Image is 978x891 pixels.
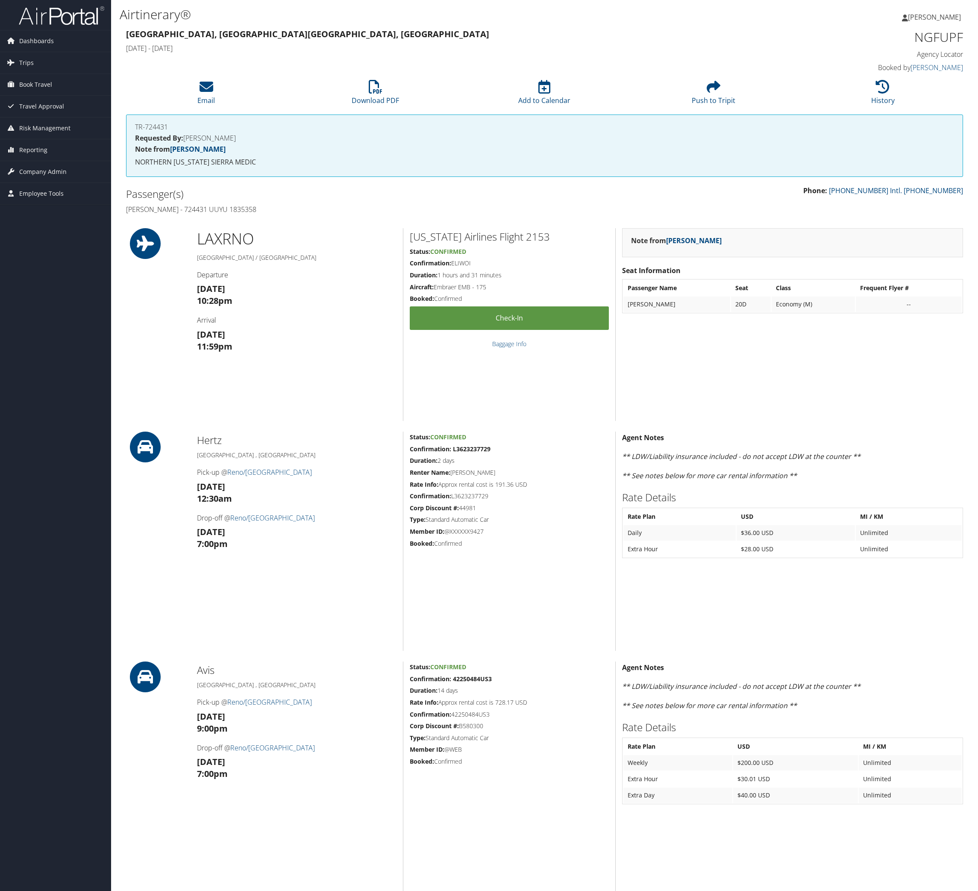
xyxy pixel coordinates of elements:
td: $36.00 USD [737,525,855,541]
a: Check-in [410,306,609,330]
h5: 2 days [410,456,609,465]
h5: 14 days [410,686,609,695]
td: Extra Day [623,788,732,803]
em: ** LDW/Liability insurance included - do not accept LDW at the counter ** [622,682,861,691]
h5: B580300 [410,722,609,730]
h2: Rate Details [622,720,963,735]
strong: Requested By: [135,133,183,143]
a: Baggage Info [492,340,526,348]
td: $28.00 USD [737,541,855,557]
strong: [DATE] [197,481,225,492]
span: Company Admin [19,161,67,182]
h5: 1 hours and 31 minutes [410,271,609,279]
a: Download PDF [352,85,399,105]
strong: Phone: [803,186,827,195]
span: Trips [19,52,34,74]
strong: 9:00pm [197,723,228,734]
h5: [GEOGRAPHIC_DATA] , [GEOGRAPHIC_DATA] [197,681,396,689]
h5: Standard Automatic Car [410,734,609,742]
strong: Member ID: [410,745,444,753]
h4: Drop-off @ [197,743,396,753]
strong: [DATE] [197,711,225,722]
h5: Embraer EMB - 175 [410,283,609,291]
span: Reporting [19,139,47,161]
strong: Status: [410,663,430,671]
td: Daily [623,525,736,541]
a: Add to Calendar [518,85,570,105]
strong: Type: [410,515,426,523]
a: History [871,85,895,105]
strong: 11:59pm [197,341,232,352]
h5: [GEOGRAPHIC_DATA] / [GEOGRAPHIC_DATA] [197,253,396,262]
h5: 42250484US3 [410,710,609,719]
strong: Confirmation: [410,710,451,718]
span: Risk Management [19,118,70,139]
h5: ELIWOI [410,259,609,268]
strong: 12:30am [197,493,232,504]
em: ** See notes below for more car rental information ** [622,701,797,710]
td: $30.01 USD [733,771,858,787]
h1: NGFUPF [764,28,963,46]
strong: Confirmation: L3623237729 [410,445,490,453]
strong: [DATE] [197,329,225,340]
th: Rate Plan [623,739,732,754]
em: ** See notes below for more car rental information ** [622,471,797,480]
span: Dashboards [19,30,54,52]
span: [PERSON_NAME] [908,12,961,22]
th: Seat [731,280,771,296]
th: Rate Plan [623,509,736,524]
strong: Seat Information [622,266,681,275]
a: Reno/[GEOGRAPHIC_DATA] [230,743,315,753]
strong: Confirmation: [410,492,451,500]
td: $200.00 USD [733,755,858,770]
h2: Rate Details [622,490,963,505]
h1: LAX RNO [197,228,396,250]
h4: [PERSON_NAME] [135,135,954,141]
h5: [GEOGRAPHIC_DATA] , [GEOGRAPHIC_DATA] [197,451,396,459]
strong: Note from [631,236,722,245]
strong: [DATE] [197,526,225,538]
th: MI / KM [859,739,962,754]
strong: Duration: [410,456,438,465]
strong: Aircraft: [410,283,434,291]
strong: Duration: [410,271,438,279]
strong: Rate Info: [410,698,438,706]
span: Confirmed [430,663,466,671]
strong: [DATE] [197,283,225,294]
a: Reno/[GEOGRAPHIC_DATA] [230,513,315,523]
strong: Booked: [410,539,434,547]
td: Weekly [623,755,732,770]
th: Passenger Name [623,280,730,296]
h4: Agency Locator [764,50,963,59]
h5: [PERSON_NAME] [410,468,609,477]
a: [PERSON_NAME] [170,144,226,154]
strong: Corp Discount #: [410,504,459,512]
td: Unlimited [859,771,962,787]
th: Class [772,280,855,296]
h4: Drop-off @ [197,513,396,523]
strong: Confirmation: 42250484US3 [410,675,492,683]
span: Employee Tools [19,183,64,204]
strong: Rate Info: [410,480,438,488]
h1: Airtinerary® [120,6,686,24]
th: USD [737,509,855,524]
td: Economy (M) [772,297,855,312]
td: Extra Hour [623,541,736,557]
th: USD [733,739,858,754]
h4: Arrival [197,315,396,325]
h2: [US_STATE] Airlines Flight 2153 [410,229,609,244]
h2: Hertz [197,433,396,447]
p: NORTHERN [US_STATE] SIERRA MEDIC [135,157,954,168]
h5: Approx rental cost is 728.17 USD [410,698,609,707]
h4: [PERSON_NAME] - 724431 UUYU 1835358 [126,205,538,214]
strong: Type: [410,734,426,742]
td: Unlimited [856,525,962,541]
h4: [DATE] - [DATE] [126,44,751,53]
strong: Status: [410,247,430,256]
a: Reno/[GEOGRAPHIC_DATA] [227,468,312,477]
strong: 7:00pm [197,538,228,550]
h4: Departure [197,270,396,279]
h2: Avis [197,663,396,677]
th: Frequent Flyer # [856,280,962,296]
h2: Passenger(s) [126,187,538,201]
